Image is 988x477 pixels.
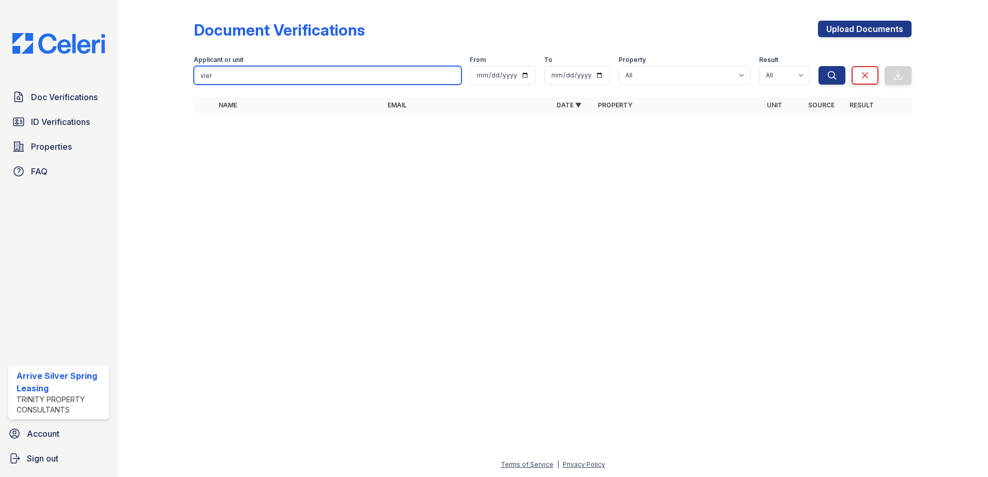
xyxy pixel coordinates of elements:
a: Date ▼ [557,101,581,109]
div: Document Verifications [194,21,365,39]
div: | [557,460,559,468]
a: Email [388,101,407,109]
a: Doc Verifications [8,87,109,107]
div: Arrive Silver Spring Leasing [17,370,105,394]
label: To [544,56,552,64]
a: Name [219,101,237,109]
a: Unit [767,101,782,109]
a: ID Verifications [8,112,109,132]
span: FAQ [31,165,48,178]
label: Applicant or unit [194,56,243,64]
a: Result [850,101,874,109]
span: Sign out [27,452,58,465]
span: ID Verifications [31,116,90,128]
span: Properties [31,140,72,153]
div: Trinity Property Consultants [17,394,105,415]
a: Terms of Service [501,460,553,468]
a: Sign out [4,448,113,469]
input: Search by name, email, or unit number [194,66,461,85]
span: Doc Verifications [31,91,98,103]
span: Account [27,427,59,440]
label: Property [619,56,646,64]
label: Result [759,56,778,64]
a: Upload Documents [818,21,912,37]
a: Account [4,423,113,444]
a: Property [598,101,632,109]
label: From [470,56,486,64]
a: Source [808,101,835,109]
a: Privacy Policy [563,460,605,468]
a: Properties [8,136,109,157]
a: FAQ [8,161,109,182]
img: CE_Logo_Blue-a8612792a0a2168367f1c8372b55b34899dd931a85d93a1a3d3e32e68fde9ad4.png [4,33,113,54]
